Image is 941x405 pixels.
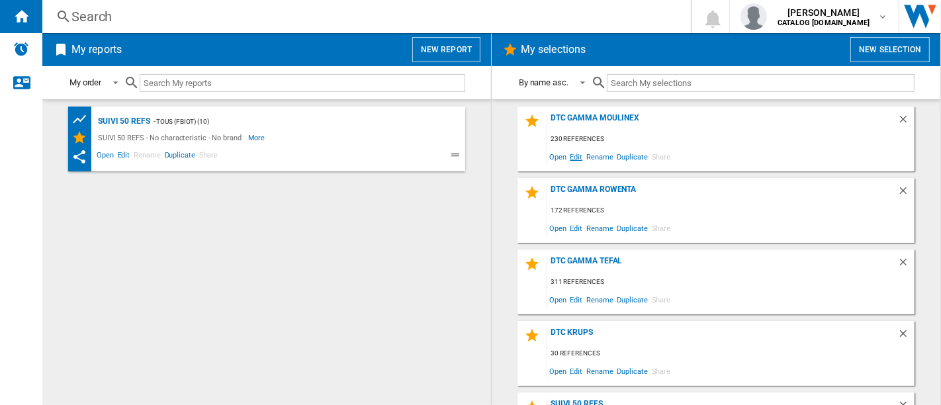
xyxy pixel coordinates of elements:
[71,7,656,26] div: Search
[547,148,568,165] span: Open
[71,130,95,146] div: My Selections
[615,219,650,237] span: Duplicate
[519,77,568,87] div: By name asc.
[607,74,915,92] input: Search My selections
[615,362,650,380] span: Duplicate
[568,362,585,380] span: Edit
[615,148,650,165] span: Duplicate
[897,256,915,274] div: Delete
[547,328,897,345] div: DTC KRUPS
[140,74,465,92] input: Search My reports
[547,219,568,237] span: Open
[163,149,197,165] span: Duplicate
[547,185,897,202] div: DTC Gamma Rowenta
[547,345,915,362] div: 30 references
[132,149,162,165] span: Rename
[13,41,29,57] img: alerts-logo.svg
[568,219,585,237] span: Edit
[897,185,915,202] div: Delete
[584,148,615,165] span: Rename
[116,149,132,165] span: Edit
[615,291,650,308] span: Duplicate
[897,328,915,345] div: Delete
[650,362,673,380] span: Share
[778,19,870,27] b: CATALOG [DOMAIN_NAME]
[568,291,585,308] span: Edit
[547,274,915,291] div: 311 references
[69,37,124,62] h2: My reports
[897,113,915,131] div: Delete
[95,113,150,130] div: SUIVI 50 REFS
[95,149,116,165] span: Open
[150,113,439,130] div: - TOUS (fbiot) (10)
[412,37,480,62] button: New report
[584,219,615,237] span: Rename
[650,291,673,308] span: Share
[518,37,588,62] h2: My selections
[547,256,897,274] div: DTC GAMMA TEFAL
[71,149,87,165] ng-md-icon: This report has been shared with you
[547,131,915,148] div: 230 references
[95,130,248,146] div: SUIVI 50 REFS - No characteristic - No brand
[650,148,673,165] span: Share
[547,202,915,219] div: 172 references
[547,362,568,380] span: Open
[248,130,267,146] span: More
[584,291,615,308] span: Rename
[740,3,767,30] img: profile.jpg
[584,362,615,380] span: Rename
[568,148,585,165] span: Edit
[650,219,673,237] span: Share
[71,111,95,128] div: Product prices grid
[69,77,101,87] div: My order
[547,113,897,131] div: DTC GAMMA MOULINEX
[850,37,930,62] button: New selection
[197,149,220,165] span: Share
[778,6,870,19] span: [PERSON_NAME]
[547,291,568,308] span: Open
